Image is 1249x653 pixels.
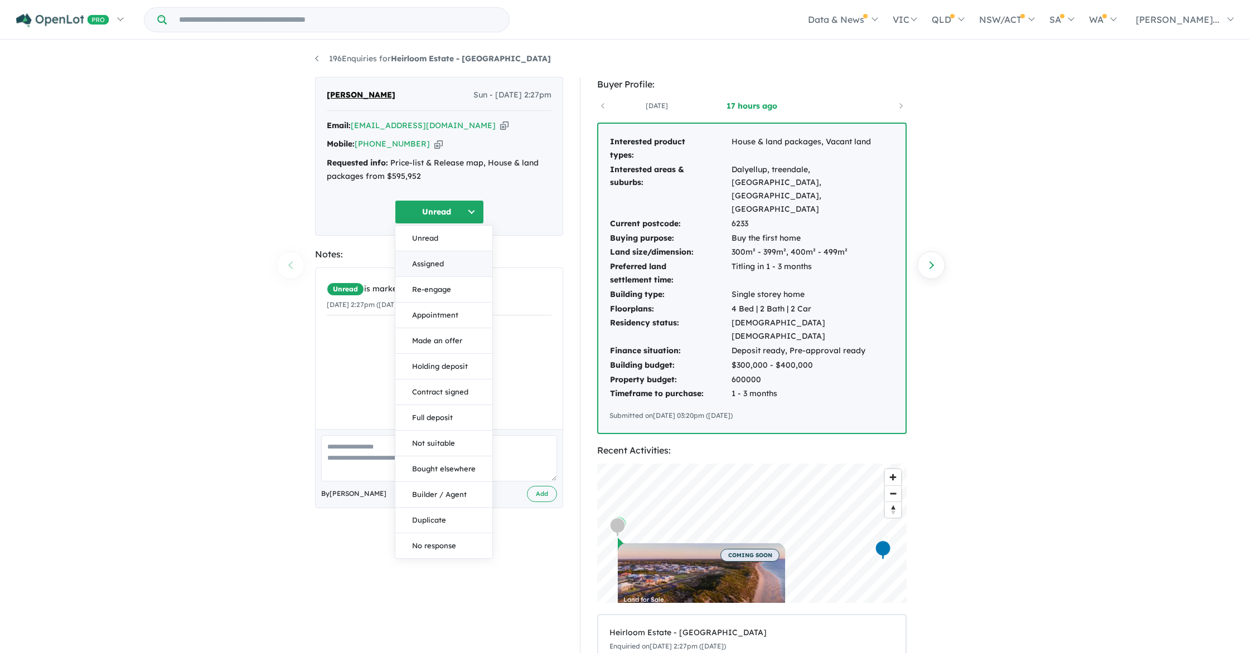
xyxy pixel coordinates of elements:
a: [PHONE_NUMBER] [355,139,430,149]
div: Submitted on [DATE] 03:20pm ([DATE]) [609,410,894,421]
td: Building budget: [609,358,731,373]
button: Unread [395,200,484,224]
img: Openlot PRO Logo White [16,13,109,27]
input: Try estate name, suburb, builder or developer [169,8,507,32]
button: No response [395,533,492,558]
td: 1 - 3 months [731,387,894,401]
button: Unread [395,226,492,251]
td: Land size/dimension: [609,245,731,260]
td: [DEMOGRAPHIC_DATA] [DEMOGRAPHIC_DATA] [731,316,894,344]
a: [DATE] [609,100,704,111]
strong: Requested info: [327,158,388,168]
span: By [PERSON_NAME] [321,488,386,499]
td: Interested product types: [609,135,731,163]
span: Unread [327,282,364,296]
td: Buy the first home [731,231,894,246]
button: Copy [434,138,443,150]
button: Made an offer [395,328,492,354]
td: Single storey home [731,287,894,302]
span: [PERSON_NAME]... [1136,14,1219,25]
button: Copy [500,120,509,131]
td: Property budget: [609,373,731,387]
small: [DATE] 2:27pm ([DATE]) [327,300,403,309]
button: Re-engage [395,277,492,303]
button: Full deposit [395,405,492,431]
td: Building type: [609,287,731,302]
a: 17 hours ago [704,100,799,111]
div: Unread [395,225,493,559]
button: Appointment [395,303,492,328]
button: Assigned [395,251,492,277]
td: 300m² - 399m², 400m² - 499m² [731,245,894,260]
button: Zoom out [885,485,901,501]
td: Titling in 1 - 3 months [731,260,894,287]
button: Reset bearing to north [885,501,901,518]
div: Price-list & Release map, House & land packages from $595,952 [327,157,551,183]
td: 6233 [731,217,894,231]
td: Current postcode: [609,217,731,231]
div: Recent Activities: [597,443,907,458]
td: Preferred land settlement time: [609,260,731,287]
a: [EMAIL_ADDRESS][DOMAIN_NAME] [351,120,496,130]
td: Dalyellup, treendale, [GEOGRAPHIC_DATA], [GEOGRAPHIC_DATA], [GEOGRAPHIC_DATA] [731,163,894,217]
small: Enquiried on [DATE] 2:27pm ([DATE]) [609,642,726,650]
td: 600000 [731,373,894,387]
div: Buyer Profile: [597,77,907,92]
div: Map marker [609,517,626,538]
nav: breadcrumb [315,52,934,66]
td: House & land packages, Vacant land [731,135,894,163]
td: $300,000 - $400,000 [731,358,894,373]
td: Finance situation: [609,344,731,358]
td: Deposit ready, Pre-approval ready [731,344,894,358]
td: Floorplans: [609,302,731,316]
td: Buying purpose: [609,231,731,246]
td: 4 Bed | 2 Bath | 2 Car [731,302,894,316]
strong: Mobile: [327,139,355,149]
span: [PERSON_NAME] [327,89,395,102]
button: Contract signed [395,379,492,405]
button: Add [527,486,557,502]
div: Land for Sale [623,597,780,603]
td: Residency status: [609,316,731,344]
div: Heirloom Estate - [GEOGRAPHIC_DATA] [609,626,894,640]
span: Sun - [DATE] 2:27pm [473,89,551,102]
div: is marked. [327,282,551,296]
a: 196Enquiries forHeirloom Estate - [GEOGRAPHIC_DATA] [315,53,551,64]
strong: Email: [327,120,351,130]
a: COMING SOON Land for Sale [618,543,785,627]
td: Timeframe to purchase: [609,387,731,401]
button: Builder / Agent [395,482,492,508]
button: Holding deposit [395,354,492,379]
span: COMING SOON [720,549,780,562]
div: Map marker [611,516,627,537]
button: Zoom in [885,469,901,485]
strong: Heirloom Estate - [GEOGRAPHIC_DATA] [391,53,551,64]
div: Map marker [875,540,892,561]
td: Interested areas & suburbs: [609,163,731,217]
button: Not suitable [395,431,492,456]
button: Bought elsewhere [395,456,492,482]
canvas: Map [597,464,907,603]
div: Notes: [315,247,563,262]
button: Duplicate [395,508,492,533]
